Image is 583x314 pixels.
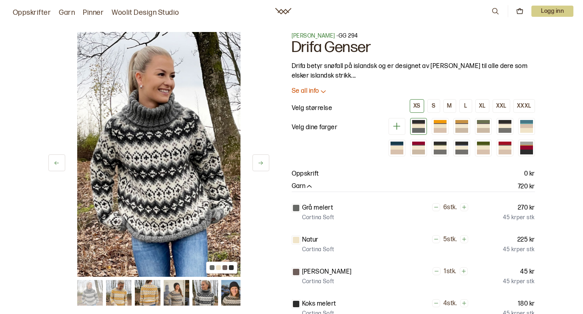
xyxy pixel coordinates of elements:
[443,300,457,308] p: 4 stk.
[493,99,510,113] button: XXL
[13,7,51,18] a: Oppskrifter
[453,140,470,156] div: Grå, koks og demin GG294-06
[83,7,104,18] a: Pinner
[496,102,507,110] div: XXL
[513,99,535,113] button: XXXL
[292,87,319,96] p: Se all info
[432,102,435,110] div: S
[503,214,535,222] p: 45 kr per stk
[292,40,535,55] h1: Drifa Genser
[302,267,352,277] p: [PERSON_NAME]
[302,246,335,254] p: Cortina Soft
[443,236,457,244] p: 5 stk.
[475,140,492,156] div: Beige og grønn GG294-13 (utsolgt)
[518,118,535,135] div: Beige og petrol GG294-13 (utsolgt)
[475,99,489,113] button: XL
[517,102,531,110] div: XXXL
[59,7,75,18] a: Garn
[432,118,449,135] div: Beige og gul GG294-13
[292,123,338,132] p: Velg dine farger
[112,7,179,18] a: Woolit Design Studio
[497,118,513,135] div: Gråmelert
[410,118,427,135] div: Grå melert og koks i Cortina soft
[443,204,457,212] p: 6 stk.
[444,268,456,276] p: 1 stk.
[447,102,452,110] div: M
[292,182,313,191] button: Garn
[531,6,573,17] button: User dropdown
[292,87,535,96] button: Se all info
[292,62,535,81] p: Drifa betyr snøfall på islandsk og er designet av [PERSON_NAME] til alle dere som elsker islandsk...
[459,99,472,113] button: L
[432,140,449,156] div: Grå, koks og oliven GG294-06
[503,246,535,254] p: 45 kr per stk
[524,169,535,179] p: 0 kr
[518,299,535,309] p: 180 kr
[413,102,421,110] div: XS
[517,235,535,245] p: 225 kr
[464,102,467,110] div: L
[389,140,405,156] div: Beige og blå 294-05a
[427,99,440,113] button: S
[518,140,535,156] div: Variant 13 (utsolgt)
[518,203,535,213] p: 270 kr
[292,32,335,39] a: [PERSON_NAME]
[292,104,333,113] p: Velg størrelse
[302,214,335,222] p: Cortina Soft
[479,102,486,110] div: XL
[77,32,240,277] img: Bilde av oppskrift
[275,8,291,14] a: Woolit
[518,182,535,192] p: 720 kr
[302,235,319,245] p: Natur
[453,118,470,135] div: Beige og varm Gul GG 294-05C
[443,99,456,113] button: M
[475,118,492,135] div: Beige og oliven 294-05b
[292,32,535,40] p: - GG 294
[302,299,336,309] p: Koks melert
[302,278,335,286] p: Cortina Soft
[292,169,319,179] p: Oppskrift
[410,140,427,156] div: Beige og rød GG295-05
[302,203,333,213] p: Grå melert
[503,278,535,286] p: 45 kr per stk
[497,140,513,156] div: Beige og valmuerød GG294-13
[531,6,573,17] p: Logg inn
[520,267,535,277] p: 45 kr
[410,99,424,113] button: XS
